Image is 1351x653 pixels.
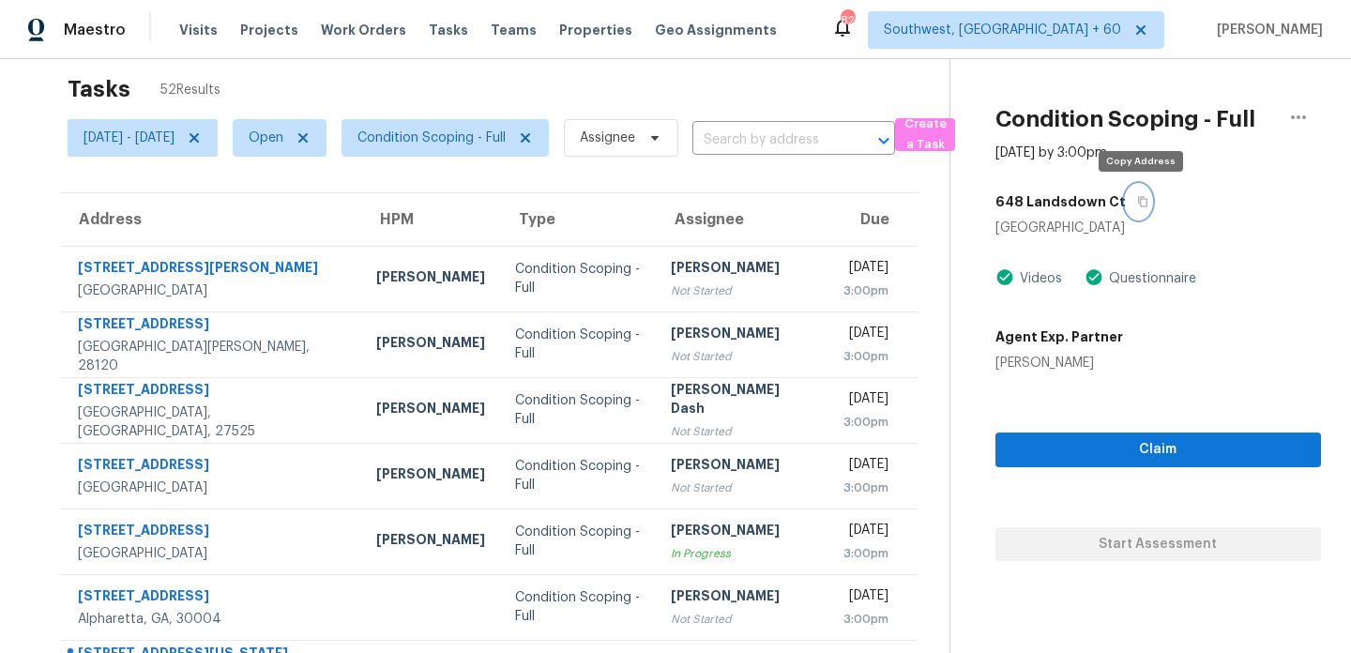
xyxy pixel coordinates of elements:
div: [PERSON_NAME] [671,521,812,544]
div: [STREET_ADDRESS][PERSON_NAME] [78,258,346,281]
th: Due [827,193,918,246]
div: Condition Scoping - Full [515,588,640,626]
span: Work Orders [321,21,406,39]
div: 825 [841,11,854,30]
div: 3:00pm [842,281,889,300]
div: [PERSON_NAME] [376,267,485,291]
div: Condition Scoping - Full [515,326,640,363]
div: [PERSON_NAME] [376,399,485,422]
th: Type [500,193,655,246]
span: Maestro [64,21,126,39]
div: [STREET_ADDRESS] [78,521,346,544]
div: Questionnaire [1103,269,1196,288]
span: Geo Assignments [655,21,777,39]
div: [STREET_ADDRESS] [78,314,346,338]
div: 3:00pm [842,413,889,432]
span: Condition Scoping - Full [357,129,506,147]
span: Tasks [429,23,468,37]
div: [GEOGRAPHIC_DATA] [78,544,346,563]
div: [DATE] [842,586,889,610]
span: 52 Results [160,81,220,99]
div: [PERSON_NAME] [671,455,812,478]
div: Not Started [671,347,812,366]
div: [STREET_ADDRESS] [78,586,346,610]
div: [PERSON_NAME] [376,333,485,357]
div: 3:00pm [842,610,889,629]
span: [PERSON_NAME] [1209,21,1323,39]
div: 3:00pm [842,347,889,366]
span: Teams [491,21,537,39]
div: 3:00pm [842,478,889,497]
div: [PERSON_NAME] [671,324,812,347]
div: [STREET_ADDRESS] [78,455,346,478]
div: [DATE] [842,389,889,413]
button: Open [871,128,897,154]
h5: Agent Exp. Partner [995,327,1123,346]
h2: Tasks [68,80,130,99]
span: Create a Task [904,114,946,157]
div: Condition Scoping - Full [515,260,640,297]
div: [PERSON_NAME] [671,258,812,281]
span: Visits [179,21,218,39]
div: [DATE] [842,521,889,544]
h2: Condition Scoping - Full [995,110,1255,129]
img: Artifact Present Icon [1085,267,1103,287]
div: [DATE] [842,455,889,478]
div: [PERSON_NAME] [995,354,1123,372]
div: Condition Scoping - Full [515,457,640,494]
div: [GEOGRAPHIC_DATA] [995,219,1321,237]
button: Create a Task [895,118,955,151]
span: Properties [559,21,632,39]
span: Southwest, [GEOGRAPHIC_DATA] + 60 [884,21,1121,39]
div: [DATE] by 3:00pm [995,144,1107,162]
img: Artifact Present Icon [995,267,1014,287]
span: [DATE] - [DATE] [83,129,175,147]
div: Videos [1014,269,1062,288]
div: [GEOGRAPHIC_DATA] [78,478,346,497]
div: [STREET_ADDRESS] [78,380,346,403]
button: Claim [995,433,1321,467]
div: [PERSON_NAME] [376,530,485,554]
div: Not Started [671,281,812,300]
div: Not Started [671,422,812,441]
div: [GEOGRAPHIC_DATA], [GEOGRAPHIC_DATA], 27525 [78,403,346,441]
div: [GEOGRAPHIC_DATA][PERSON_NAME], 28120 [78,338,346,375]
div: [PERSON_NAME] [671,586,812,610]
div: [GEOGRAPHIC_DATA] [78,281,346,300]
input: Search by address [692,126,842,155]
span: Open [249,129,283,147]
th: Address [60,193,361,246]
div: Condition Scoping - Full [515,523,640,560]
div: Not Started [671,610,812,629]
h5: 648 Landsdown Ct [995,192,1126,211]
div: 3:00pm [842,544,889,563]
span: Claim [1010,438,1306,462]
div: Not Started [671,478,812,497]
th: Assignee [656,193,827,246]
div: [DATE] [842,324,889,347]
div: [DATE] [842,258,889,281]
div: [PERSON_NAME] [376,464,485,488]
div: In Progress [671,544,812,563]
th: HPM [361,193,500,246]
div: Condition Scoping - Full [515,391,640,429]
div: Alpharetta, GA, 30004 [78,610,346,629]
span: Assignee [580,129,635,147]
span: Projects [240,21,298,39]
div: [PERSON_NAME] Dash [671,380,812,422]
